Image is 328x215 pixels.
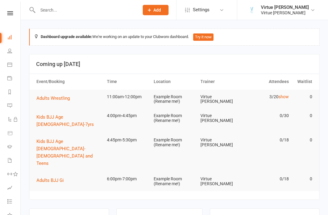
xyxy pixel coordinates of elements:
td: 4:00pm-4:45pm [104,109,151,123]
td: 4:45pm-5:30pm [104,133,151,147]
td: Example Room (Rename me!) [151,172,198,191]
td: 11:00am-12:00pm [104,90,151,104]
td: 6:00pm-7:00pm [104,172,151,186]
a: show [278,94,289,99]
th: Attendees [244,74,291,89]
td: 0 [292,133,315,147]
button: Adults BJJ Gi [36,177,68,184]
h3: Coming up [DATE] [36,61,313,67]
span: Kids BJJ Age [DEMOGRAPHIC_DATA]-[DEMOGRAPHIC_DATA] and Teens [36,139,93,166]
td: Example Room (Rename me!) [151,133,198,152]
a: Reports [7,86,21,99]
div: Virtue [PERSON_NAME] [261,5,309,10]
td: Virtue [PERSON_NAME] [198,172,244,191]
td: 0/18 [244,133,291,147]
a: Dashboard [7,31,21,45]
th: Trainer [198,74,244,89]
span: Add [153,8,161,12]
td: 3/20 [244,90,291,104]
td: 0/30 [244,109,291,123]
div: We're working on an update to your Clubworx dashboard. [29,29,319,46]
td: Virtue [PERSON_NAME] [198,133,244,152]
td: 0 [292,172,315,186]
button: Add [143,5,169,15]
button: Try it now [193,33,214,41]
th: Time [104,74,151,89]
th: Location [151,74,198,89]
span: Settings [193,3,210,17]
input: Search... [36,6,135,14]
button: Adults Wrestling [36,95,74,102]
div: Virtue [PERSON_NAME] [261,10,309,16]
td: Example Room (Rename me!) [151,90,198,109]
td: 0 [292,109,315,123]
button: Kids BJJ Age [DEMOGRAPHIC_DATA]-[DEMOGRAPHIC_DATA] and Teens [36,138,101,167]
button: Kids BJJ Age [DEMOGRAPHIC_DATA]-7yrs [36,113,101,128]
td: 0/18 [244,172,291,186]
span: Adults BJJ Gi [36,178,64,183]
a: Calendar [7,58,21,72]
span: Kids BJJ Age [DEMOGRAPHIC_DATA]-7yrs [36,114,94,127]
img: thumb_image1658196043.png [246,4,258,16]
td: Virtue [PERSON_NAME] [198,109,244,128]
strong: Dashboard upgrade available: [41,34,92,39]
td: Virtue [PERSON_NAME] [198,90,244,109]
a: Product Sales [7,127,21,140]
th: Event/Booking [34,74,104,89]
a: People [7,45,21,58]
td: 0 [292,90,315,104]
a: Payments [7,72,21,86]
a: Assessments [7,182,21,195]
span: Adults Wrestling [36,95,70,101]
th: Waitlist [292,74,315,89]
td: Example Room (Rename me!) [151,109,198,128]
